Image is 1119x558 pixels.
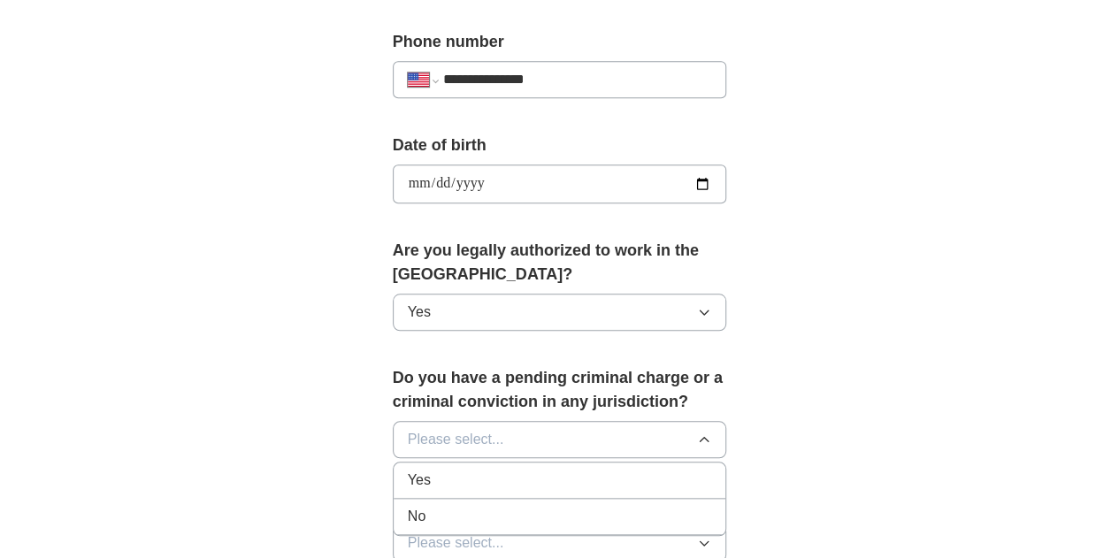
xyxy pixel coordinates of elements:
label: Do you have a pending criminal charge or a criminal conviction in any jurisdiction? [393,366,727,414]
label: Phone number [393,30,727,54]
button: Please select... [393,421,727,458]
label: Date of birth [393,134,727,157]
span: Please select... [408,532,504,554]
label: Are you legally authorized to work in the [GEOGRAPHIC_DATA]? [393,239,727,287]
span: Yes [408,302,431,323]
button: Yes [393,294,727,331]
span: No [408,506,425,527]
span: Please select... [408,429,504,450]
span: Yes [408,470,431,491]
